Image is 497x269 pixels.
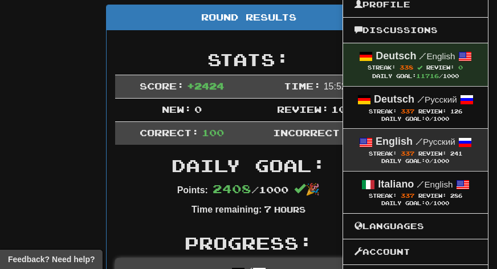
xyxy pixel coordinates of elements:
span: 100 [331,104,353,115]
div: Daily Goal: /1000 [355,158,476,165]
span: 0 [425,116,429,122]
small: Русский [417,95,457,104]
span: 11716 [416,72,439,79]
span: Streak: [369,193,397,199]
div: Round Results [107,5,390,30]
small: English [417,180,453,189]
span: 🎉 [294,183,320,195]
span: 15 : 52 [324,81,347,91]
span: Score: [140,80,184,91]
span: 337 [401,150,414,157]
span: 0 [458,64,463,71]
span: 0 [425,200,429,206]
span: 337 [401,192,414,199]
h2: Daily Goal: [115,156,382,175]
span: Streak: [369,108,397,115]
span: Open feedback widget [8,254,95,265]
span: Correct: [140,127,199,138]
span: Streak: [369,150,397,157]
a: Deutsch /Русский Streak: 337 Review: 126 Daily Goal:0/1000 [343,87,488,128]
small: Русский [415,137,455,146]
a: Deutsch /English Streak: 338 Review: 0 Daily Goal:11716/1000 [343,43,488,86]
div: Daily Goal: /1000 [355,72,476,80]
span: 338 [400,64,413,71]
span: / [419,51,426,61]
span: Review: [418,193,446,199]
small: Hours [274,205,305,214]
span: + 2424 [187,80,224,91]
a: Italiano /English Streak: 337 Review: 286 Daily Goal:0/1000 [343,172,488,213]
h2: Progress: [115,234,382,252]
a: English /Русский Streak: 337 Review: 241 Daily Goal:0/1000 [343,129,488,170]
strong: Time remaining: [192,205,262,214]
a: Account [343,244,488,259]
small: English [419,51,455,61]
span: Time: [284,80,321,91]
span: Streak: [368,64,396,71]
h2: Stats: [115,50,382,69]
span: New: [162,104,192,115]
a: Discussions [343,23,488,38]
span: / [415,136,423,146]
span: 2408 [213,182,251,195]
strong: English [376,136,413,147]
strong: Italiano [378,178,414,190]
span: 286 [450,193,462,199]
span: 241 [450,150,462,157]
span: 0 [194,104,202,115]
span: 337 [401,108,414,115]
span: 0 [425,158,429,164]
span: / 1000 [213,184,288,195]
span: Review: [418,150,446,157]
strong: Deutsch [374,93,414,105]
span: Review: [418,108,446,115]
span: / [417,94,425,104]
span: Review: [426,64,454,71]
span: 7 [264,203,271,214]
span: Streak includes today. [417,65,422,70]
strong: Deutsch [376,50,416,62]
strong: Points: [177,185,208,195]
div: Daily Goal: /1000 [355,200,476,207]
span: 100 [202,127,224,138]
span: Incorrect: [273,127,347,138]
span: Review: [277,104,329,115]
div: Daily Goal: /1000 [355,116,476,123]
a: Languages [343,219,488,234]
span: / [417,179,424,189]
span: 126 [450,108,462,115]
